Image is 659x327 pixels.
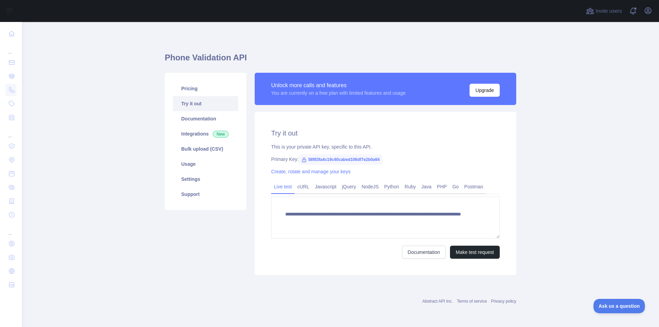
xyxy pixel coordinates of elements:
a: Create, rotate and manage your keys [271,169,350,174]
a: Documentation [402,246,446,259]
iframe: Toggle Customer Support [593,299,645,313]
div: You are currently on a free plan with limited features and usage [271,90,406,96]
a: Postman [462,181,486,192]
a: Documentation [173,111,238,126]
span: New [213,131,229,138]
button: Upgrade [470,84,500,97]
span: 58f83fa4c19c40cabed106df7e2b0a64 [299,154,382,165]
button: Invite users [585,5,623,16]
button: Make test request [450,246,500,259]
a: Live test [271,181,294,192]
a: Python [381,181,402,192]
div: Primary Key: [271,156,500,163]
a: Abstract API Inc. [423,299,453,304]
a: Privacy policy [491,299,516,304]
a: Go [450,181,462,192]
a: Integrations New [173,126,238,141]
div: ... [5,125,16,139]
a: jQuery [339,181,359,192]
div: This is your private API key, specific to this API. [271,143,500,150]
div: ... [5,41,16,55]
a: NodeJS [359,181,381,192]
a: Settings [173,172,238,187]
a: Java [419,181,435,192]
div: ... [5,222,16,236]
a: Ruby [402,181,419,192]
a: cURL [294,181,312,192]
a: Bulk upload (CSV) [173,141,238,156]
a: Try it out [173,96,238,111]
a: Javascript [312,181,339,192]
h2: Try it out [271,128,500,138]
a: Terms of service [457,299,487,304]
a: Usage [173,156,238,172]
div: Unlock more calls and features [271,81,406,90]
h1: Phone Validation API [165,52,516,69]
a: PHP [434,181,450,192]
span: Invite users [596,7,622,15]
a: Support [173,187,238,202]
a: Pricing [173,81,238,96]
